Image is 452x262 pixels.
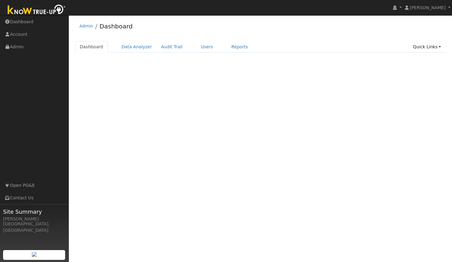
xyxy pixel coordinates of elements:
span: [PERSON_NAME] [410,5,446,10]
a: Data Analyzer [117,41,157,53]
a: Quick Links [408,41,446,53]
a: Users [196,41,218,53]
a: Reports [227,41,253,53]
a: Dashboard [99,23,133,30]
span: Site Summary [3,208,65,216]
div: [PERSON_NAME] [3,216,65,222]
a: Dashboard [75,41,108,53]
a: Audit Trail [157,41,187,53]
img: Know True-Up [5,3,69,17]
div: [GEOGRAPHIC_DATA], [GEOGRAPHIC_DATA] [3,221,65,234]
img: retrieve [32,252,37,257]
a: Admin [80,24,93,28]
